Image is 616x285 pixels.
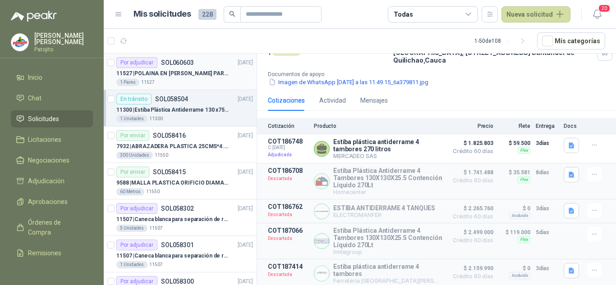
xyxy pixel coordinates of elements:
a: Adjudicación [11,172,93,190]
div: Flex [518,176,530,183]
div: Incluido [509,272,530,279]
div: 1 Unidades [116,261,147,268]
p: 3 días [536,138,558,149]
p: SOL058300 [161,278,194,285]
span: Solicitudes [28,114,59,124]
p: Descartada [268,210,308,219]
p: 11527 [141,79,155,86]
p: [DATE] [238,241,253,249]
p: $ 59.500 [499,138,530,149]
div: Flex [518,147,530,154]
span: Crédito 60 días [448,214,493,219]
a: Por adjudicarSOL058302[DATE] 11507 |Caneca blanca para separación de residuos 121 LT5 Unidades11507 [104,199,257,236]
p: SOL058415 [153,169,186,175]
span: Órdenes de Compra [28,217,84,237]
div: Por enviar [116,130,149,141]
span: 20 [598,4,611,13]
button: Imagen de WhatsApp [DATE] a las 11.49.15_6a379811.jpg [268,77,429,87]
p: COT186708 [268,167,308,174]
span: Crédito 60 días [448,274,493,279]
p: Documentos de apoyo [268,71,612,77]
p: Inntegroup [333,249,443,255]
a: Remisiones [11,244,93,262]
span: Chat [28,93,41,103]
p: COT187066 [268,227,308,234]
div: Por adjudicar [116,203,157,214]
img: Company Logo [11,34,28,51]
span: Crédito 60 días [448,149,493,154]
a: Por enviarSOL058416[DATE] 7932 |ABRAZADERA PLASTICA 25CMS*4.8MM NEGRA300 Unidades11550 [104,127,257,163]
button: Mís categorías [537,32,605,50]
button: Nueva solicitud [501,6,570,23]
div: 1 Unidades [116,115,147,122]
p: 7932 | ABRAZADERA PLASTICA 25CMS*4.8MM NEGRA [116,142,229,151]
p: Estiba plástica antiderrame 4 tambores 270 litros [333,138,443,153]
p: [PERSON_NAME] [PERSON_NAME] [34,32,93,45]
a: Chat [11,90,93,107]
p: Flete [499,123,530,129]
div: Mensajes [360,95,388,105]
p: [DATE] [238,168,253,176]
p: 11550 [146,188,160,195]
p: 11507 [149,261,163,268]
p: [DATE] [238,131,253,140]
div: Por adjudicar [116,240,157,250]
p: [DATE] [238,59,253,67]
a: Por enviarSOL058415[DATE] 9588 |MALLA PLASTICA ORIFICIO DIAMANTE 3MM60 Metros11550 [104,163,257,199]
a: Solicitudes [11,110,93,127]
p: Precio [448,123,493,129]
div: Todas [394,9,413,19]
button: 20 [589,6,605,23]
p: COT186748 [268,138,308,145]
p: Estiba Plástica Antiderrame 4 Tambores 130X130X25.5 Contención Líquido 270Lt [333,227,443,249]
p: ESTIBA ANTIDERRAME 4 TANQUES [333,204,435,212]
p: 11300 [149,115,163,122]
a: En tránsitoSOL058504[DATE] 11300 |Estiba Plástica Antiderrame 130 x75 CM - Capacidad 180-200 Litr... [104,90,257,127]
p: 5 días [536,227,558,238]
div: Actividad [319,95,346,105]
p: Docs [564,123,582,129]
span: C: [DATE] [268,145,308,150]
div: 5 Unidades [116,225,147,232]
a: Órdenes de Compra [11,214,93,241]
span: 228 [198,9,216,20]
span: $ 2.159.990 [448,263,493,274]
p: Entrega [536,123,558,129]
p: 11507 [149,225,163,232]
h1: Mis solicitudes [133,8,191,21]
p: Producto [314,123,443,129]
div: Por enviar [116,167,149,177]
a: Negociaciones [11,152,93,169]
span: Negociaciones [28,155,69,165]
p: MERCADEO SAS [333,153,443,159]
p: Adjudicada [268,150,308,159]
div: Flex [518,236,530,243]
p: Cotización [268,123,308,129]
span: Inicio [28,72,42,82]
p: SOL058301 [161,242,194,248]
img: Company Logo [314,174,329,189]
p: SOL058302 [161,205,194,212]
div: Cotizaciones [268,95,305,105]
div: 300 Unidades [116,152,153,159]
p: $ 0 [499,203,530,214]
p: SOL060603 [161,59,194,66]
span: Adjudicación [28,176,64,186]
div: 60 Metros [116,188,144,195]
p: Estiba plástica antiderrame 4 tambores [333,263,443,277]
div: 1 - 50 de 108 [474,34,530,48]
img: Logo peakr [11,11,57,22]
span: Crédito 60 días [448,238,493,243]
p: 9588 | MALLA PLASTICA ORIFICIO DIAMANTE 3MM [116,179,229,187]
p: Descartada [268,270,308,279]
p: $ 0 [499,263,530,274]
a: Licitaciones [11,131,93,148]
p: [GEOGRAPHIC_DATA], [STREET_ADDRESS] Santander de Quilichao , Cauca [393,49,593,64]
p: 11507 | Caneca blanca para separación de residuos 10 LT [116,252,229,260]
p: COT187414 [268,263,308,270]
p: COT186762 [268,203,308,210]
p: SOL058504 [155,96,188,102]
p: 11527 | POLAINA EN [PERSON_NAME] PARA SOLDADOR / ADJUNTAR FICHA TECNICA [116,69,229,78]
p: 11507 | Caneca blanca para separación de residuos 121 LT [116,215,229,224]
a: Por adjudicarSOL058301[DATE] 11507 |Caneca blanca para separación de residuos 10 LT1 Unidades11507 [104,236,257,272]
